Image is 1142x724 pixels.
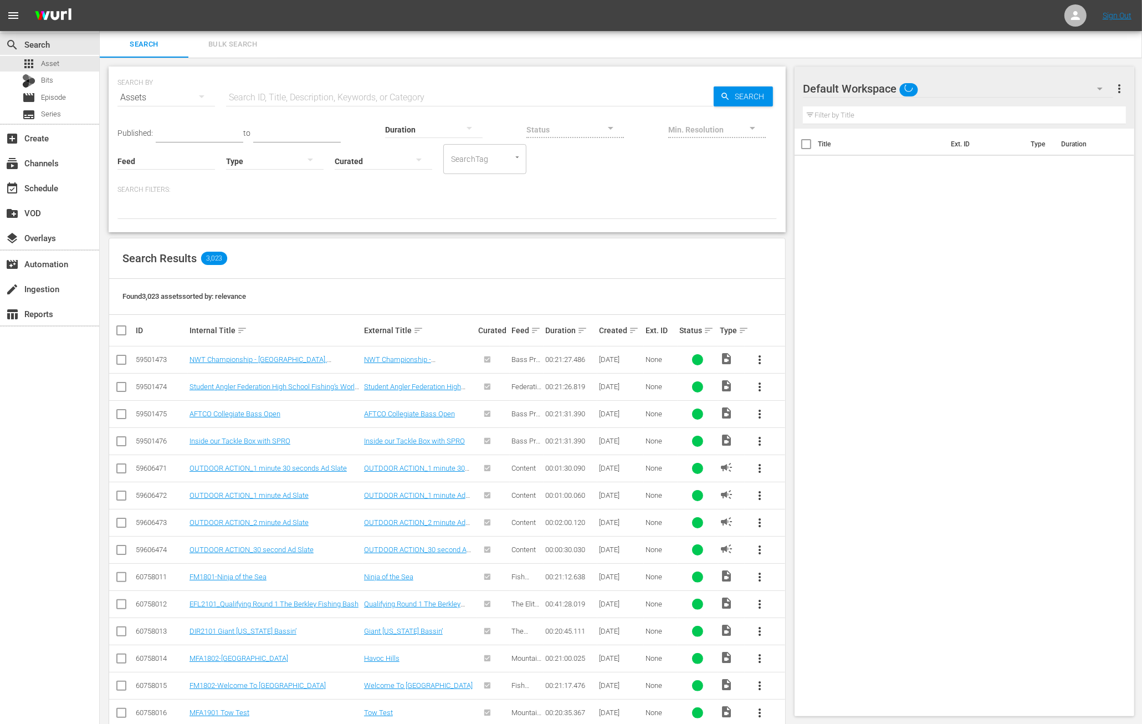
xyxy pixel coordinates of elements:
div: [DATE] [599,518,643,527]
div: [DATE] [599,681,643,690]
div: 59501473 [136,355,186,364]
button: more_vert [746,564,773,590]
span: Video [720,624,733,637]
th: Title [818,129,944,160]
div: Ext. ID [646,326,676,335]
span: more_vert [753,380,766,394]
div: 59606474 [136,545,186,554]
span: more_vert [753,435,766,448]
span: Search Results [122,252,197,265]
div: 00:20:45.111 [545,627,596,635]
p: Search Filters: [117,185,777,195]
span: Asset [22,57,35,70]
span: The Direction [511,627,540,644]
span: Bulk Search [195,38,270,51]
span: Schedule [6,182,19,195]
span: Fish Mavericks [511,573,540,598]
div: [DATE] [599,708,643,717]
div: External Title [364,324,475,337]
div: 00:21:27.486 [545,355,596,364]
span: sort [413,325,423,335]
span: sort [237,325,247,335]
span: Content [511,491,536,499]
div: 00:21:17.476 [545,681,596,690]
div: 00:21:12.638 [545,573,596,581]
div: 60758015 [136,681,186,690]
div: 59606471 [136,464,186,472]
div: None [646,545,676,554]
span: Channels [6,157,19,170]
div: 00:00:30.030 [545,545,596,554]
a: Student Angler Federation High School Fishing’s World Finals [190,383,359,399]
a: OUTDOOR ACTION_2 minute Ad Slate [364,518,470,535]
span: Search [730,86,773,106]
span: sort [704,325,714,335]
a: FM1802-Welcome To [GEOGRAPHIC_DATA] [190,681,326,690]
div: 59606473 [136,518,186,527]
a: FM1801-Ninja of the Sea [190,573,267,581]
div: 60758016 [136,708,186,717]
a: DIR2101 Giant [US_STATE] Bassin’ [190,627,296,635]
button: more_vert [1113,75,1126,102]
button: more_vert [746,537,773,563]
span: sort [629,325,639,335]
div: 59501476 [136,437,186,445]
a: NWT Championship - [GEOGRAPHIC_DATA], [GEOGRAPHIC_DATA] - Part 2 [190,355,331,372]
a: Giant [US_STATE] Bassin’ [364,627,443,635]
span: Video [720,596,733,610]
span: Found 3,023 assets sorted by: relevance [122,292,246,300]
span: The Elite Fishing League [511,600,539,625]
span: Content [511,518,536,527]
div: None [646,383,676,391]
a: Inside our Tackle Box with SPRO [190,437,290,445]
span: to [243,129,250,137]
a: MFA1901 Tow Test [190,708,249,717]
span: AD [720,488,733,501]
a: OUTDOOR ACTION_1 minute 30 seconds Ad Slate [190,464,347,472]
span: Create [6,132,19,145]
div: [DATE] [599,654,643,662]
span: Search [106,38,182,51]
div: 00:01:00.060 [545,491,596,499]
a: OUTDOOR ACTION_1 minute 30 seconds Ad Slate [364,464,469,481]
span: more_vert [753,706,766,720]
button: more_vert [746,618,773,645]
div: 00:41:28.019 [545,600,596,608]
button: more_vert [746,346,773,373]
a: Qualifying Round 1 The Berkley Fishing Bash [364,600,465,616]
div: Created [599,324,643,337]
span: Video [720,705,733,718]
a: OUTDOOR ACTION_2 minute Ad Slate [190,518,309,527]
div: [DATE] [599,627,643,635]
span: more_vert [753,462,766,475]
span: more_vert [753,652,766,665]
span: more_vert [753,353,766,366]
div: 60758014 [136,654,186,662]
div: [DATE] [599,573,643,581]
span: AD [720,542,733,555]
div: 00:21:31.390 [545,410,596,418]
button: more_vert [746,428,773,455]
button: more_vert [746,455,773,482]
span: Bass Pro Shop's Collegiate Bass Fishing Series [511,410,540,460]
div: 59501474 [136,383,186,391]
span: sort [531,325,541,335]
div: None [646,573,676,581]
div: [DATE] [599,545,643,554]
span: Video [720,406,733,420]
span: Reports [6,308,19,321]
span: 3,023 [201,252,227,265]
a: Sign Out [1103,11,1131,20]
a: NWT Championship - [GEOGRAPHIC_DATA], [GEOGRAPHIC_DATA] - Part 2 [364,355,455,380]
div: None [646,464,676,472]
span: Episode [22,91,35,104]
span: more_vert [753,543,766,557]
a: Havoc Hills [364,654,400,662]
div: [DATE] [599,491,643,499]
span: Ingestion [6,283,19,296]
span: more_vert [753,570,766,584]
span: Overlays [6,232,19,245]
span: Series [41,109,61,120]
div: Assets [117,82,215,113]
span: more_vert [753,679,766,692]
